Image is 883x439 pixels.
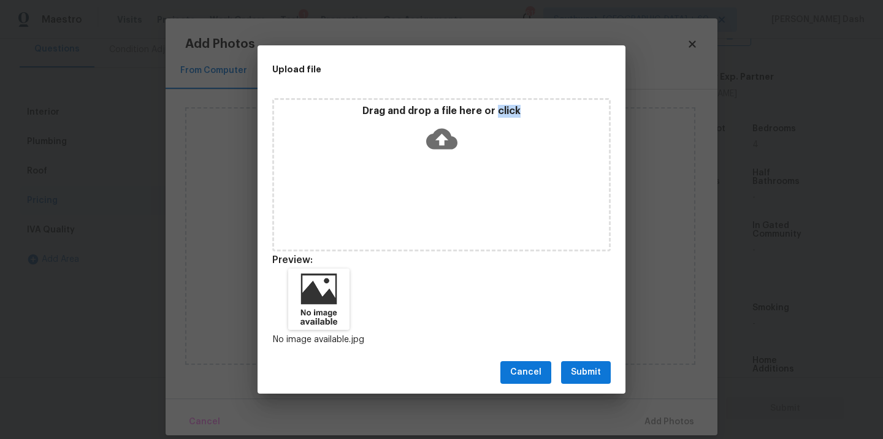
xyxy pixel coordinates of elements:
span: Cancel [510,365,541,380]
h2: Upload file [272,63,556,76]
button: Cancel [500,361,551,384]
span: Submit [571,365,601,380]
p: No image available.jpg [272,334,365,346]
button: Submit [561,361,611,384]
img: Z [288,269,350,330]
p: Drag and drop a file here or click [274,105,609,118]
